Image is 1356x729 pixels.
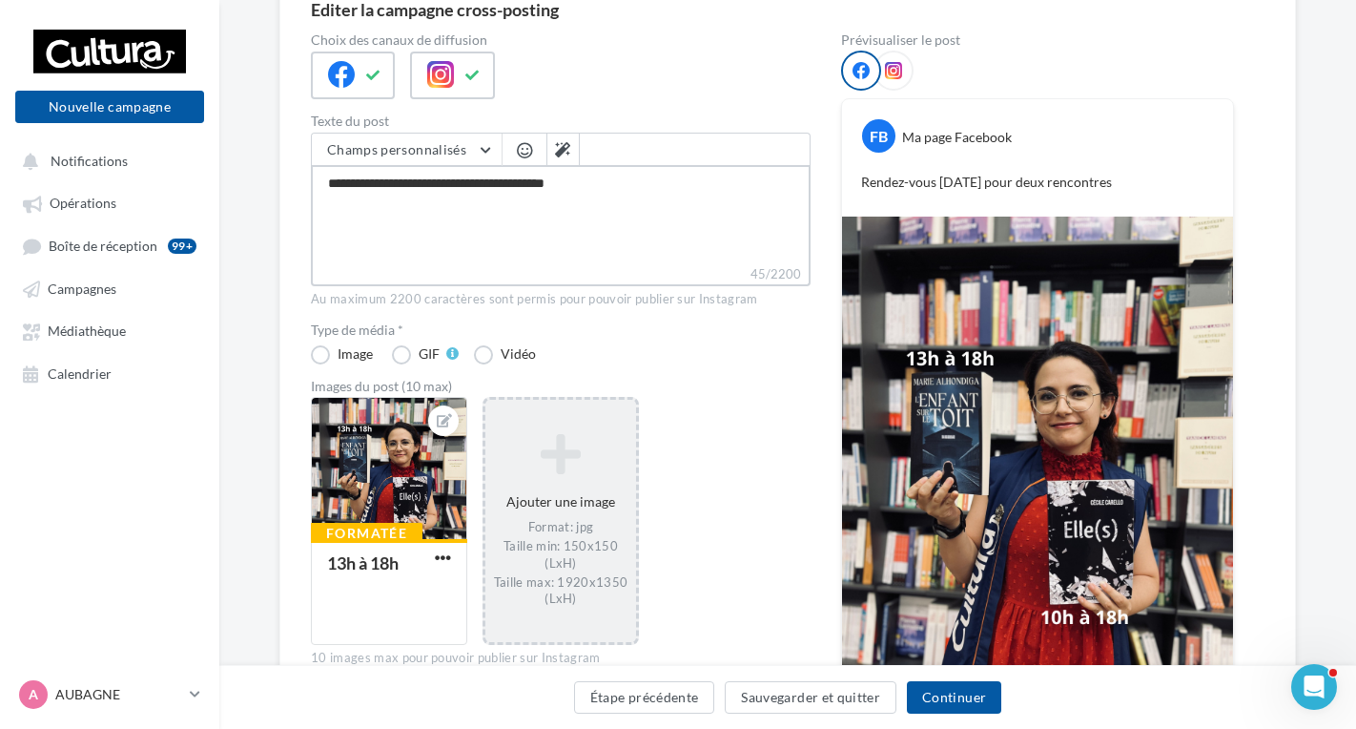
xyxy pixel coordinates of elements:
[11,313,208,347] a: Médiathèque
[11,185,208,219] a: Opérations
[11,271,208,305] a: Campagnes
[907,681,1001,714] button: Continuer
[11,143,200,177] button: Notifications
[49,238,157,254] span: Boîte de réception
[168,239,196,254] div: 99+
[311,1,559,18] div: Editer la campagne cross-posting
[311,264,811,286] label: 45/2200
[311,650,811,667] div: 10 images max pour pouvoir publier sur Instagram
[861,173,1214,192] p: Rendez-vous [DATE] pour deux rencontres
[574,681,715,714] button: Étape précédente
[48,365,112,382] span: Calendrier
[311,291,811,308] div: Au maximum 2200 caractères sont permis pour pouvoir publier sur Instagram
[327,141,466,157] span: Champs personnalisés
[11,356,208,390] a: Calendrier
[725,681,896,714] button: Sauvegarder et quitter
[50,196,116,212] span: Opérations
[51,153,128,169] span: Notifications
[501,347,536,361] div: Vidéo
[311,115,811,128] label: Texte du post
[311,380,811,393] div: Images du post (10 max)
[902,128,1012,147] div: Ma page Facebook
[11,228,208,263] a: Boîte de réception99+
[862,119,895,153] div: FB
[311,323,811,337] label: Type de média *
[327,552,399,573] div: 13h à 18h
[15,677,204,713] a: A AUBAGNE
[48,281,116,297] span: Campagnes
[311,523,422,544] div: Formatée
[312,134,502,166] button: Champs personnalisés
[841,33,1234,47] div: Prévisualiser le post
[311,33,811,47] label: Choix des canaux de diffusion
[419,347,440,361] div: GIF
[338,347,373,361] div: Image
[15,91,204,123] button: Nouvelle campagne
[1291,664,1337,710] iframe: Intercom live chat
[48,323,126,340] span: Médiathèque
[29,685,38,704] span: A
[55,685,182,704] p: AUBAGNE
